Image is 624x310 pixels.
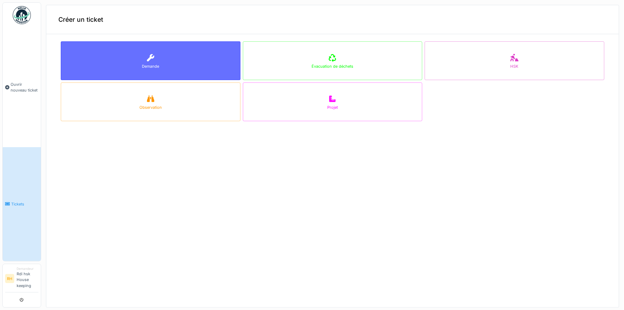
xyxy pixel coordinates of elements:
a: Ouvrir nouveau ticket [3,27,41,147]
span: Tickets [11,201,38,207]
div: Évacuation de déchets [312,63,353,69]
li: RH [5,274,14,283]
div: Demande [142,63,159,69]
a: Tickets [3,147,41,261]
li: Rdi hsk House keeping [17,266,38,291]
div: Créer un ticket [46,5,619,34]
span: Ouvrir nouveau ticket [11,82,38,93]
img: Badge_color-CXgf-gQk.svg [13,6,31,24]
div: HSK [511,63,519,69]
div: Demandeur [17,266,38,271]
div: Projet [327,105,338,110]
a: RH DemandeurRdi hsk House keeping [5,266,38,292]
div: Observation [139,105,162,110]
